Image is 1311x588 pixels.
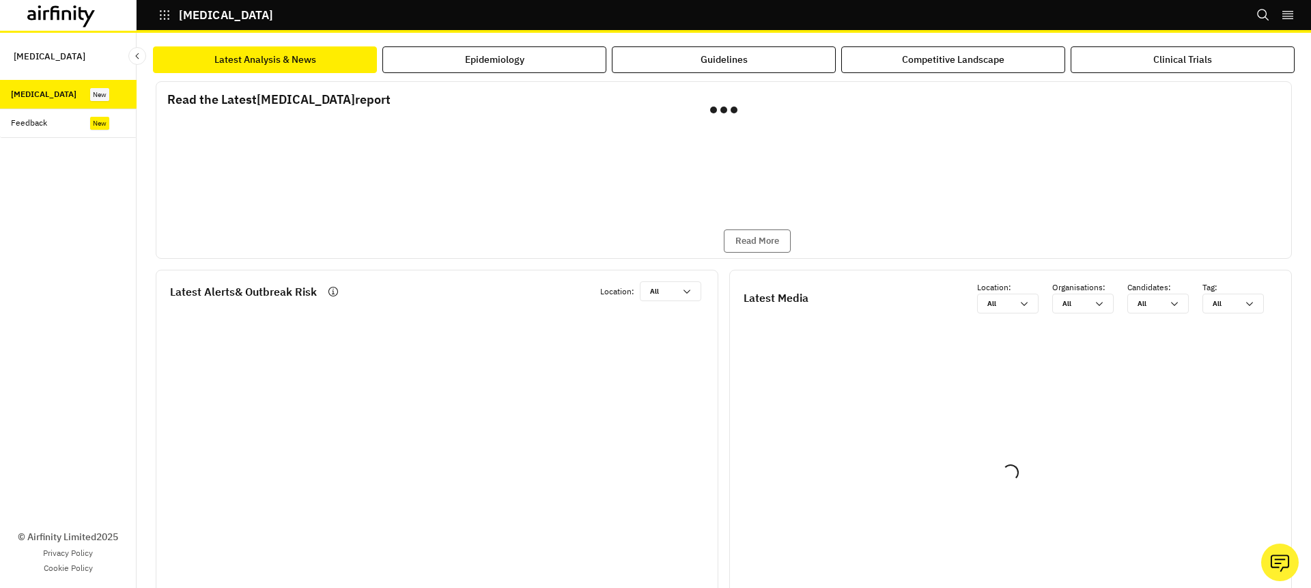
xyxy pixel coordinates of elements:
[90,88,109,101] div: New
[600,285,634,298] p: Location :
[11,117,47,129] div: Feedback
[1202,281,1278,294] p: Tag :
[701,53,748,67] div: Guidelines
[43,547,93,559] a: Privacy Policy
[977,281,1052,294] p: Location :
[128,47,146,65] button: Close Sidebar
[14,44,85,69] p: [MEDICAL_DATA]
[158,3,273,27] button: [MEDICAL_DATA]
[744,290,808,306] p: Latest Media
[90,117,109,130] div: New
[11,88,76,100] div: [MEDICAL_DATA]
[44,562,93,574] a: Cookie Policy
[179,9,273,21] p: [MEDICAL_DATA]
[1127,281,1202,294] p: Candidates :
[465,53,524,67] div: Epidemiology
[1052,281,1127,294] p: Organisations :
[170,283,317,300] p: Latest Alerts & Outbreak Risk
[1153,53,1212,67] div: Clinical Trials
[1256,3,1270,27] button: Search
[902,53,1004,67] div: Competitive Landscape
[214,53,316,67] div: Latest Analysis & News
[18,530,118,544] p: © Airfinity Limited 2025
[1261,544,1299,581] button: Ask our analysts
[724,229,791,253] button: Read More
[167,90,391,109] p: Read the Latest [MEDICAL_DATA] report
